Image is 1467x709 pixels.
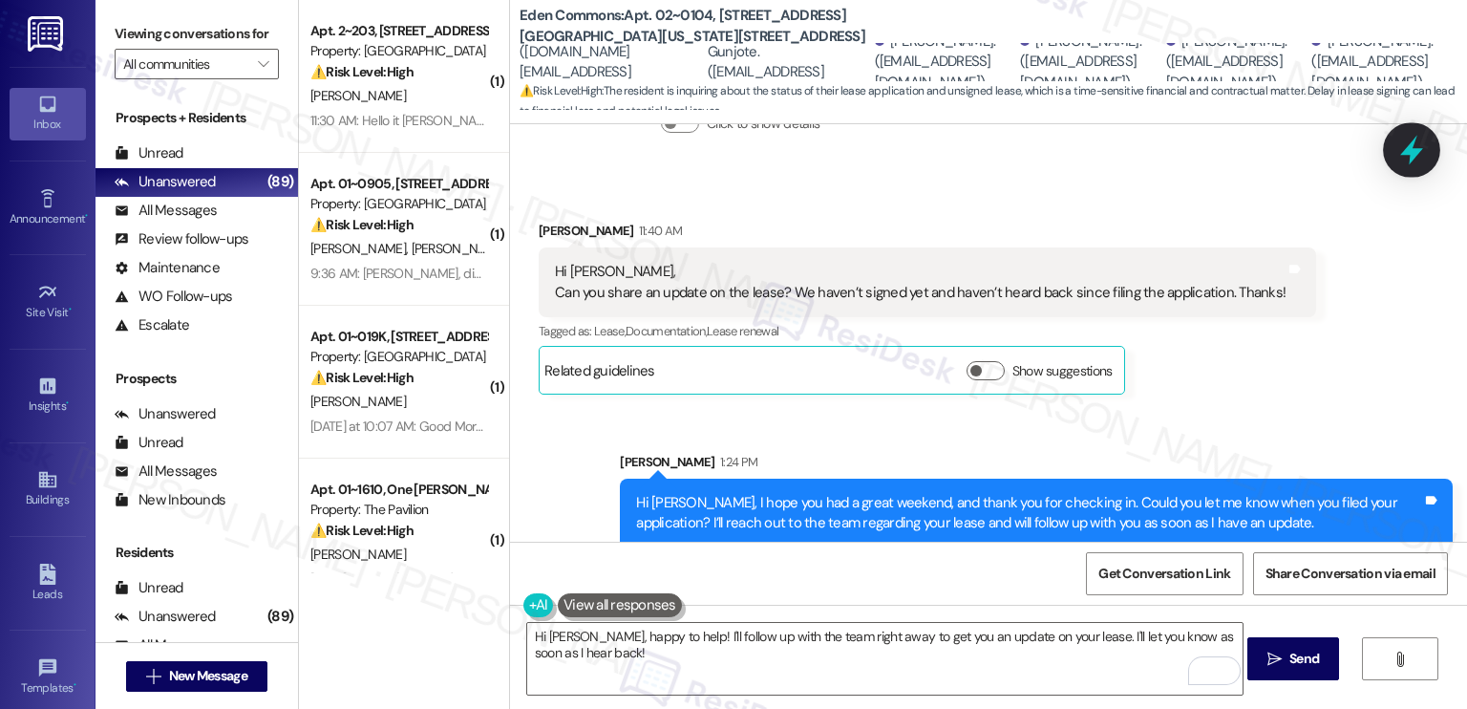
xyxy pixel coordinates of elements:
[310,347,487,367] div: Property: [GEOGRAPHIC_DATA]
[169,666,247,686] span: New Message
[708,21,870,103] div: [PERSON_NAME] Gunjote. ([EMAIL_ADDRESS][DOMAIN_NAME])
[1393,652,1407,667] i: 
[310,41,487,61] div: Property: [GEOGRAPHIC_DATA]
[1265,564,1435,584] span: Share Conversation via email
[636,493,1422,534] div: Hi [PERSON_NAME], I hope you had a great weekend, and thank you for checking in. Could you let me...
[875,32,1016,93] div: [PERSON_NAME]. ([EMAIL_ADDRESS][DOMAIN_NAME])
[74,678,76,692] span: •
[10,652,86,703] a: Templates •
[1012,361,1113,381] label: Show suggestions
[115,287,232,307] div: WO Follow-ups
[634,221,683,241] div: 11:40 AM
[310,112,1116,129] div: 11:30 AM: Hello it [PERSON_NAME] im not around during normal hours any way i can have the paperwo...
[96,108,298,128] div: Prospects + Residents
[115,404,216,424] div: Unanswered
[126,661,267,692] button: New Message
[115,462,217,482] div: All Messages
[115,201,217,221] div: All Messages
[1020,32,1161,93] div: [PERSON_NAME]. ([EMAIL_ADDRESS][DOMAIN_NAME])
[544,361,655,389] div: Related guidelines
[310,21,487,41] div: Apt. 2~203, [STREET_ADDRESS]
[1166,32,1308,93] div: [PERSON_NAME]. ([EMAIL_ADDRESS][DOMAIN_NAME])
[539,221,1316,247] div: [PERSON_NAME]
[10,463,86,515] a: Buildings
[115,19,279,49] label: Viewing conversations for
[520,81,1467,122] span: : The resident is inquiring about the status of their lease application and unsigned lease, which...
[85,209,88,223] span: •
[555,262,1286,303] div: Hi [PERSON_NAME], Can you share an update on the lease? We haven’t signed yet and haven’t heard b...
[115,635,217,655] div: All Messages
[539,317,1316,345] div: Tagged as:
[310,174,487,194] div: Apt. 01~0905, [STREET_ADDRESS][PERSON_NAME]
[310,87,406,104] span: [PERSON_NAME]
[626,323,707,339] span: Documentation ,
[707,114,819,134] label: Click to show details
[310,194,487,214] div: Property: [GEOGRAPHIC_DATA]
[115,433,183,453] div: Unread
[310,522,414,539] strong: ⚠️ Risk Level: High
[310,216,414,233] strong: ⚠️ Risk Level: High
[28,16,67,52] img: ResiDesk Logo
[310,63,414,80] strong: ⚠️ Risk Level: High
[258,56,268,72] i: 
[115,607,216,627] div: Unanswered
[520,21,703,103] div: [PERSON_NAME]. ([DOMAIN_NAME][EMAIL_ADDRESS][DOMAIN_NAME])
[1247,637,1340,680] button: Send
[115,578,183,598] div: Unread
[310,480,487,500] div: Apt. 01~1610, One [PERSON_NAME]
[707,323,779,339] span: Lease renewal
[1098,564,1230,584] span: Get Conversation Link
[310,369,414,386] strong: ⚠️ Risk Level: High
[10,88,86,140] a: Inbox
[115,490,225,510] div: New Inbounds
[1267,652,1282,667] i: 
[123,49,248,79] input: All communities
[69,303,72,316] span: •
[594,323,626,339] span: Lease ,
[10,276,86,328] a: Site Visit •
[66,397,69,410] span: •
[412,240,507,257] span: [PERSON_NAME]
[520,83,602,98] strong: ⚠️ Risk Level: High
[1086,552,1243,595] button: Get Conversation Link
[1311,32,1453,93] div: [PERSON_NAME]. ([EMAIL_ADDRESS][DOMAIN_NAME])
[310,327,487,347] div: Apt. 01~019K, [STREET_ADDRESS]
[115,315,189,335] div: Escalate
[715,452,757,472] div: 1:24 PM
[115,258,220,278] div: Maintenance
[263,602,298,632] div: (89)
[115,143,183,163] div: Unread
[520,6,902,47] b: Eden Commons: Apt. 02~0104, [STREET_ADDRESS][GEOGRAPHIC_DATA][US_STATE][STREET_ADDRESS]
[115,229,248,249] div: Review follow-ups
[146,669,160,684] i: 
[310,418,1029,435] div: [DATE] at 10:07 AM: Good Morning! How do I receive a refund for malfunctioning washers and/or dry...
[115,172,216,192] div: Unanswered
[310,265,593,282] div: 9:36 AM: [PERSON_NAME], did you get an update?
[620,452,1453,479] div: [PERSON_NAME]
[10,558,86,610] a: Leads
[263,167,298,197] div: (89)
[1289,649,1319,669] span: Send
[96,369,298,389] div: Prospects
[310,546,406,563] span: [PERSON_NAME]
[310,500,487,520] div: Property: The Pavilion
[310,570,455,588] div: [DATE] 11:13 AM: (An Image)
[527,623,1243,695] textarea: To enrich screen reader interactions, please activate Accessibility in Grammarly extension settings
[1253,552,1448,595] button: Share Conversation via email
[310,393,406,410] span: [PERSON_NAME]
[310,240,412,257] span: [PERSON_NAME]
[10,370,86,421] a: Insights •
[96,543,298,563] div: Residents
